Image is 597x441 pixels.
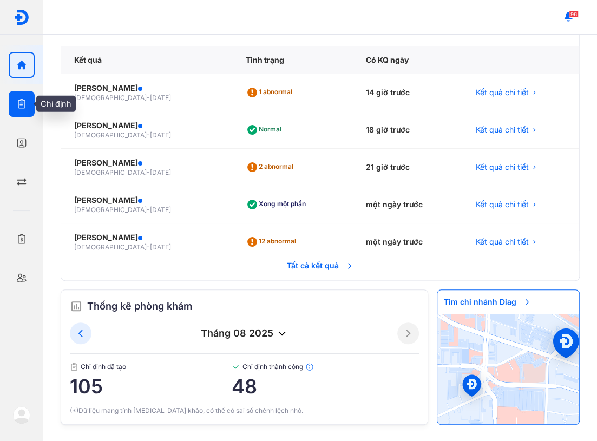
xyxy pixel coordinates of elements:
div: một ngày trước [353,223,463,261]
span: Chỉ định thành công [232,363,419,371]
img: checked-green.01cc79e0.svg [232,363,240,371]
span: Kết quả chi tiết [476,199,529,210]
span: - [147,94,150,102]
span: Kết quả chi tiết [476,162,529,173]
span: [DEMOGRAPHIC_DATA] [74,206,147,214]
span: Thống kê phòng khám [87,299,192,314]
div: tháng 08 2025 [91,327,397,340]
div: 1 abnormal [246,84,297,101]
div: Normal [246,121,286,139]
span: - [147,131,150,139]
span: [DEMOGRAPHIC_DATA] [74,243,147,251]
span: Tìm chi nhánh Diag [437,290,538,314]
span: Kết quả chi tiết [476,236,529,247]
img: logo [14,9,30,25]
div: 21 giờ trước [353,149,463,186]
span: Chỉ định đã tạo [70,363,232,371]
span: [DATE] [150,94,171,102]
img: document.50c4cfd0.svg [70,363,78,371]
span: - [147,168,150,176]
div: Có KQ ngày [353,46,463,74]
span: [DATE] [150,131,171,139]
span: [DEMOGRAPHIC_DATA] [74,131,147,139]
span: 48 [232,376,419,397]
span: [DATE] [150,243,171,251]
div: 12 abnormal [246,233,300,251]
div: [PERSON_NAME] [74,195,220,206]
span: [DEMOGRAPHIC_DATA] [74,168,147,176]
span: Tất cả kết quả [280,254,360,278]
span: 105 [70,376,232,397]
div: một ngày trước [353,186,463,223]
div: Xong một phần [246,196,310,213]
span: [DATE] [150,206,171,214]
img: order.5a6da16c.svg [70,300,83,313]
span: [DATE] [150,168,171,176]
div: [PERSON_NAME] [74,120,220,131]
div: 14 giờ trước [353,74,463,111]
div: [PERSON_NAME] [74,232,220,243]
img: logo [13,406,30,424]
div: 18 giờ trước [353,111,463,149]
span: Kết quả chi tiết [476,87,529,98]
div: Kết quả [61,46,233,74]
div: 2 abnormal [246,159,298,176]
span: [DEMOGRAPHIC_DATA] [74,94,147,102]
img: info.7e716105.svg [305,363,314,371]
div: Tình trạng [233,46,353,74]
div: [PERSON_NAME] [74,83,220,94]
span: - [147,206,150,214]
div: (*)Dữ liệu mang tính [MEDICAL_DATA] khảo, có thể có sai số chênh lệch nhỏ. [70,406,419,416]
div: [PERSON_NAME] [74,157,220,168]
span: - [147,243,150,251]
span: Kết quả chi tiết [476,124,529,135]
span: 96 [569,10,579,18]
